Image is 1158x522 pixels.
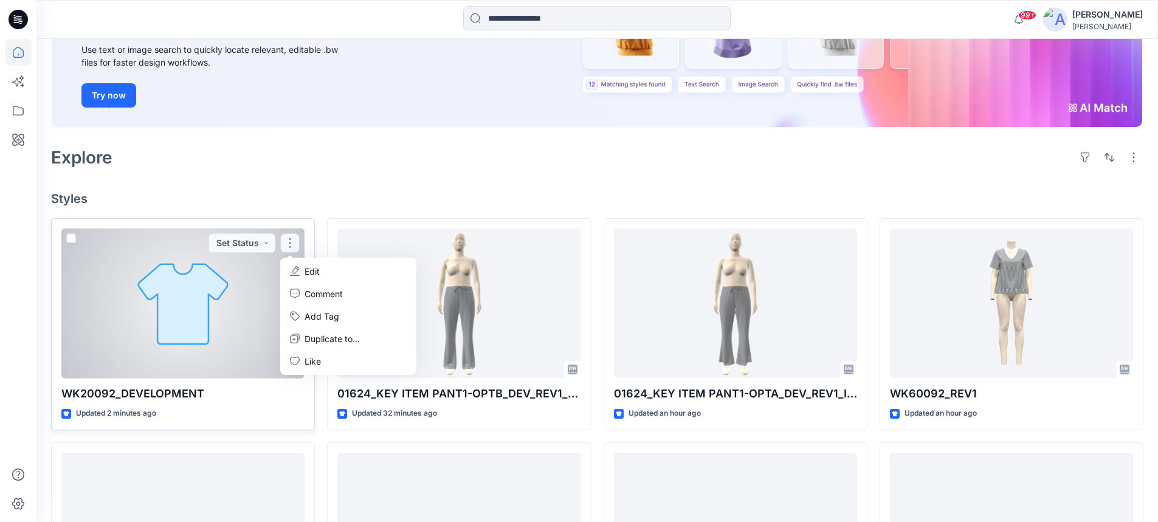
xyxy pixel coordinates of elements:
[1018,10,1036,20] span: 99+
[890,385,1133,402] p: WK60092_REV1
[51,191,1143,206] h4: Styles
[305,265,320,278] p: Edit
[1043,7,1067,32] img: avatar
[283,305,414,328] button: Add Tag
[305,332,360,345] p: Duplicate to...
[890,228,1133,379] a: WK60092_REV1
[76,407,156,420] p: Updated 2 minutes ago
[1072,22,1143,31] div: [PERSON_NAME]
[352,407,437,420] p: Updated 32 minutes ago
[1072,7,1143,22] div: [PERSON_NAME]
[337,228,581,379] a: 01624_KEY ITEM PANT1-OPTB_DEV_REV1_IN SEAM-29
[305,355,321,368] p: Like
[905,407,977,420] p: Updated an hour ago
[51,148,112,167] h2: Explore
[629,407,701,420] p: Updated an hour ago
[283,260,414,283] a: Edit
[337,385,581,402] p: 01624_KEY ITEM PANT1-OPTB_DEV_REV1_IN SEAM-29
[81,83,136,108] button: Try now
[305,287,343,300] p: Comment
[614,385,857,402] p: 01624_KEY ITEM PANT1-OPTA_DEV_REV1_IN SEAM-27
[61,385,305,402] p: WK20092_DEVELOPMENT
[61,228,305,379] a: WK20092_DEVELOPMENT
[614,228,857,379] a: 01624_KEY ITEM PANT1-OPTA_DEV_REV1_IN SEAM-27
[81,43,355,69] div: Use text or image search to quickly locate relevant, editable .bw files for faster design workflows.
